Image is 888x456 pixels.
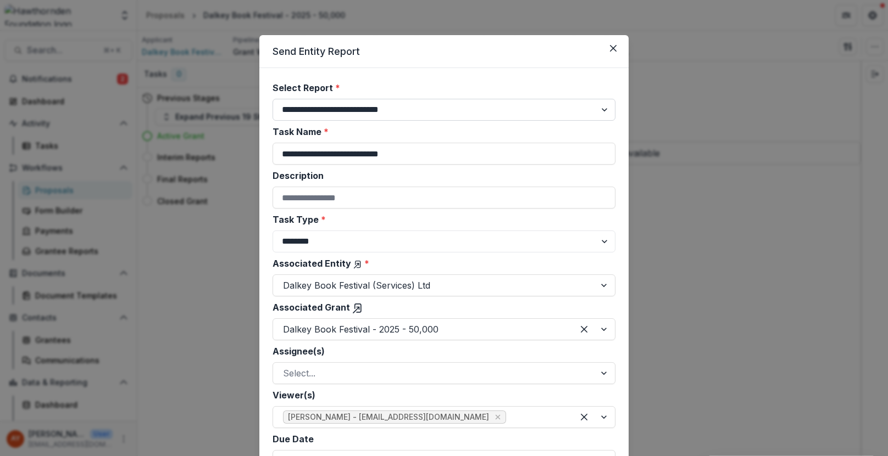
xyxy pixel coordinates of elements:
[273,389,609,402] label: Viewer(s)
[273,301,609,314] label: Associated Grant
[575,320,593,338] div: Clear selected options
[273,81,609,94] label: Select Report
[288,413,489,422] span: [PERSON_NAME] - [EMAIL_ADDRESS][DOMAIN_NAME]
[604,40,622,57] button: Close
[492,412,503,423] div: Remove Andreas Yuíza - temelio@hawthornden.org
[273,169,609,182] label: Description
[273,345,609,358] label: Assignee(s)
[273,125,609,138] label: Task Name
[273,432,314,446] label: Due Date
[273,257,609,270] label: Associated Entity
[575,408,593,426] div: Clear selected options
[259,35,629,68] header: Send Entity Report
[273,213,609,226] label: Task Type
